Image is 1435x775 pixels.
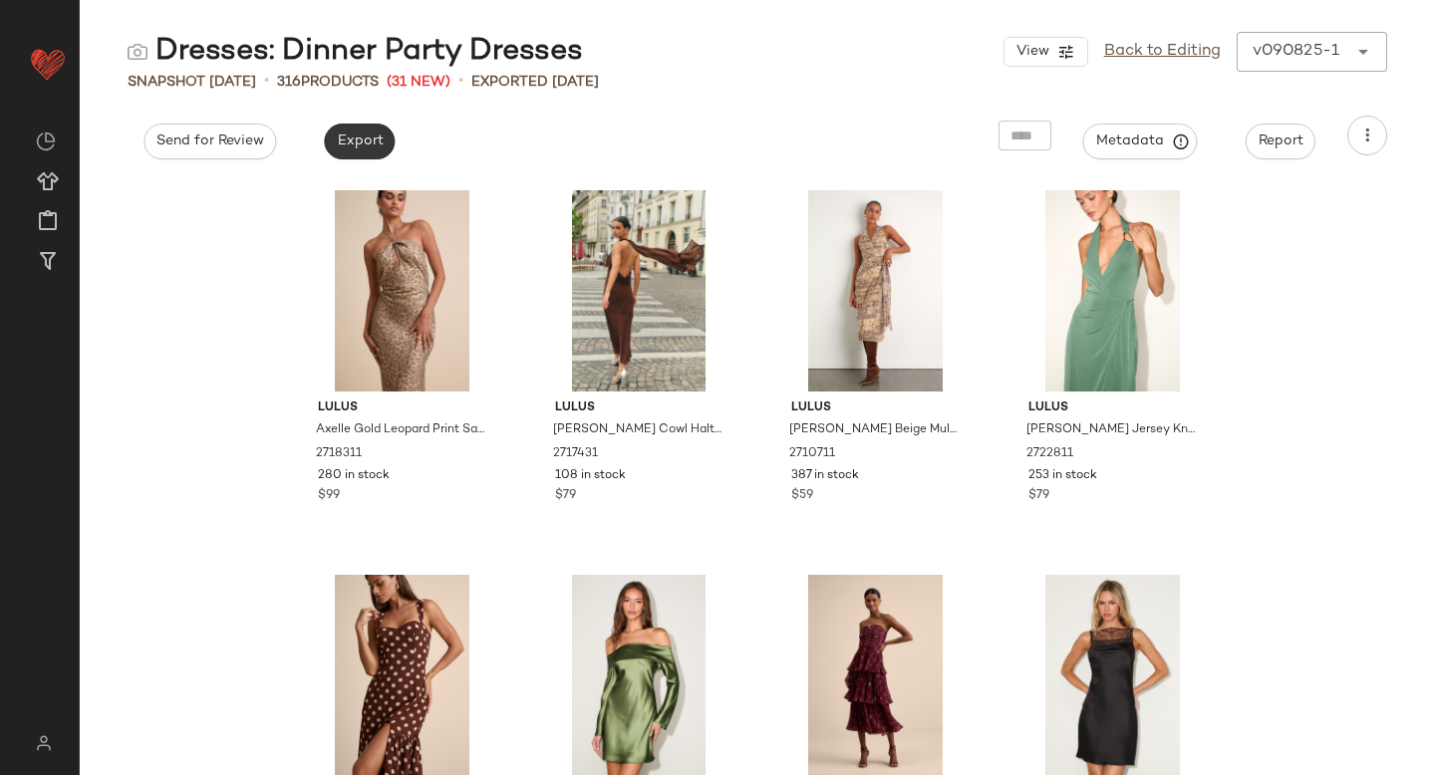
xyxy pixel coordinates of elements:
span: 2717431 [553,445,598,463]
img: 13112201_2717431.jpg [539,190,739,391]
span: 108 in stock [555,467,626,485]
span: • [264,70,269,94]
span: Metadata [1095,132,1186,150]
span: 280 in stock [318,467,390,485]
img: 2722811_01_hero_2025-09-02.jpg [1012,190,1213,391]
span: Report [1258,133,1303,149]
span: Export [336,133,383,149]
span: Axelle Gold Leopard Print Satin Cutout Halter Maxi Dress [316,421,484,439]
span: 2710711 [789,445,835,463]
span: 387 in stock [791,467,859,485]
img: svg%3e [128,42,147,62]
span: Lulus [318,399,486,417]
button: Send for Review [143,124,276,159]
div: Products [277,72,379,93]
img: svg%3e [36,131,56,151]
img: 2718311_03_detail_2025-08-25.jpg [302,190,502,391]
span: $99 [318,487,340,505]
span: View [1014,44,1048,60]
span: 253 in stock [1028,467,1097,485]
img: svg%3e [24,735,63,751]
p: Exported [DATE] [471,72,599,93]
div: Dresses: Dinner Party Dresses [128,32,583,72]
span: Lulus [791,399,960,417]
span: Lulus [555,399,723,417]
img: 2710711_02_front_2025-08-22.jpg [775,190,976,391]
button: Metadata [1083,124,1198,159]
span: 2718311 [316,445,362,463]
span: $79 [555,487,576,505]
span: [PERSON_NAME] Beige Multi Boho Print Halter Midi Dress [789,421,958,439]
button: Report [1246,124,1315,159]
span: $59 [791,487,813,505]
span: [PERSON_NAME] Cowl Halter Midi Dress [553,421,721,439]
span: • [458,70,463,94]
span: [PERSON_NAME] Jersey Knit Halter Wrap Midi Dress [1026,421,1195,439]
span: Send for Review [155,133,264,149]
button: Export [324,124,395,159]
span: Lulus [1028,399,1197,417]
span: 316 [277,75,301,90]
span: Snapshot [DATE] [128,72,256,93]
a: Back to Editing [1104,40,1221,64]
span: (31 New) [387,72,450,93]
img: heart_red.DM2ytmEG.svg [28,44,68,84]
button: View [1004,37,1087,67]
span: 2722811 [1026,445,1073,463]
span: $79 [1028,487,1049,505]
div: v090825-1 [1253,40,1339,64]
